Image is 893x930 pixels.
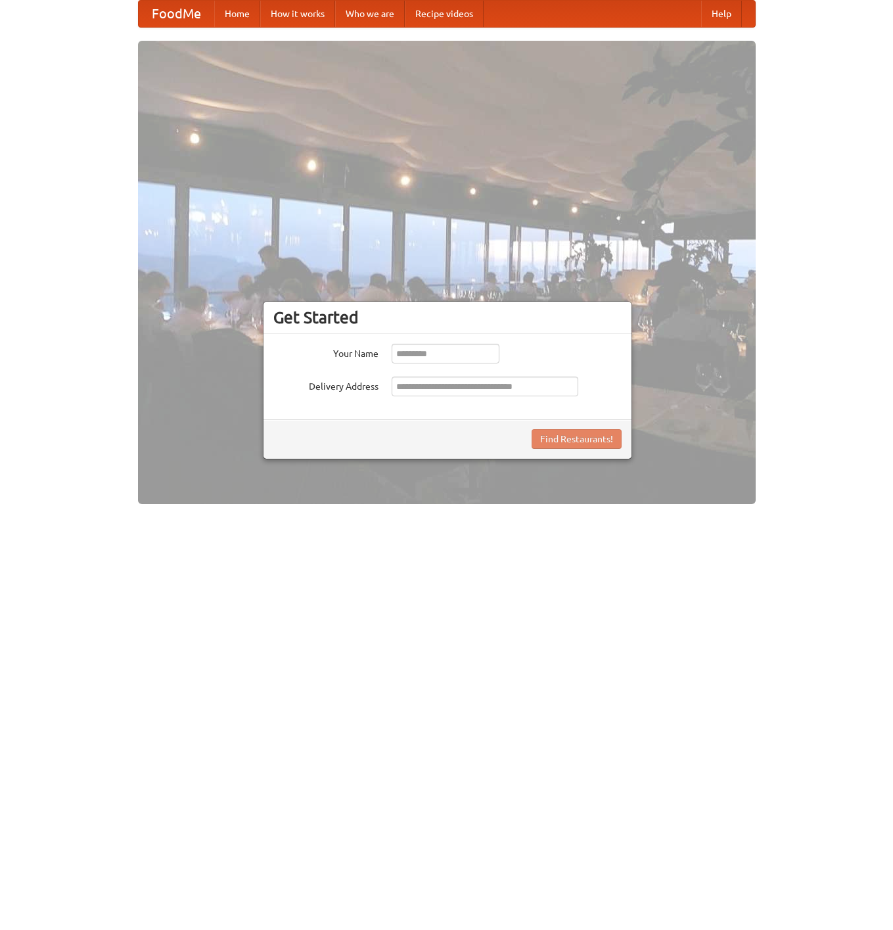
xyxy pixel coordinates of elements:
[273,344,378,360] label: Your Name
[139,1,214,27] a: FoodMe
[335,1,405,27] a: Who we are
[532,429,622,449] button: Find Restaurants!
[273,377,378,393] label: Delivery Address
[214,1,260,27] a: Home
[260,1,335,27] a: How it works
[701,1,742,27] a: Help
[405,1,484,27] a: Recipe videos
[273,308,622,327] h3: Get Started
